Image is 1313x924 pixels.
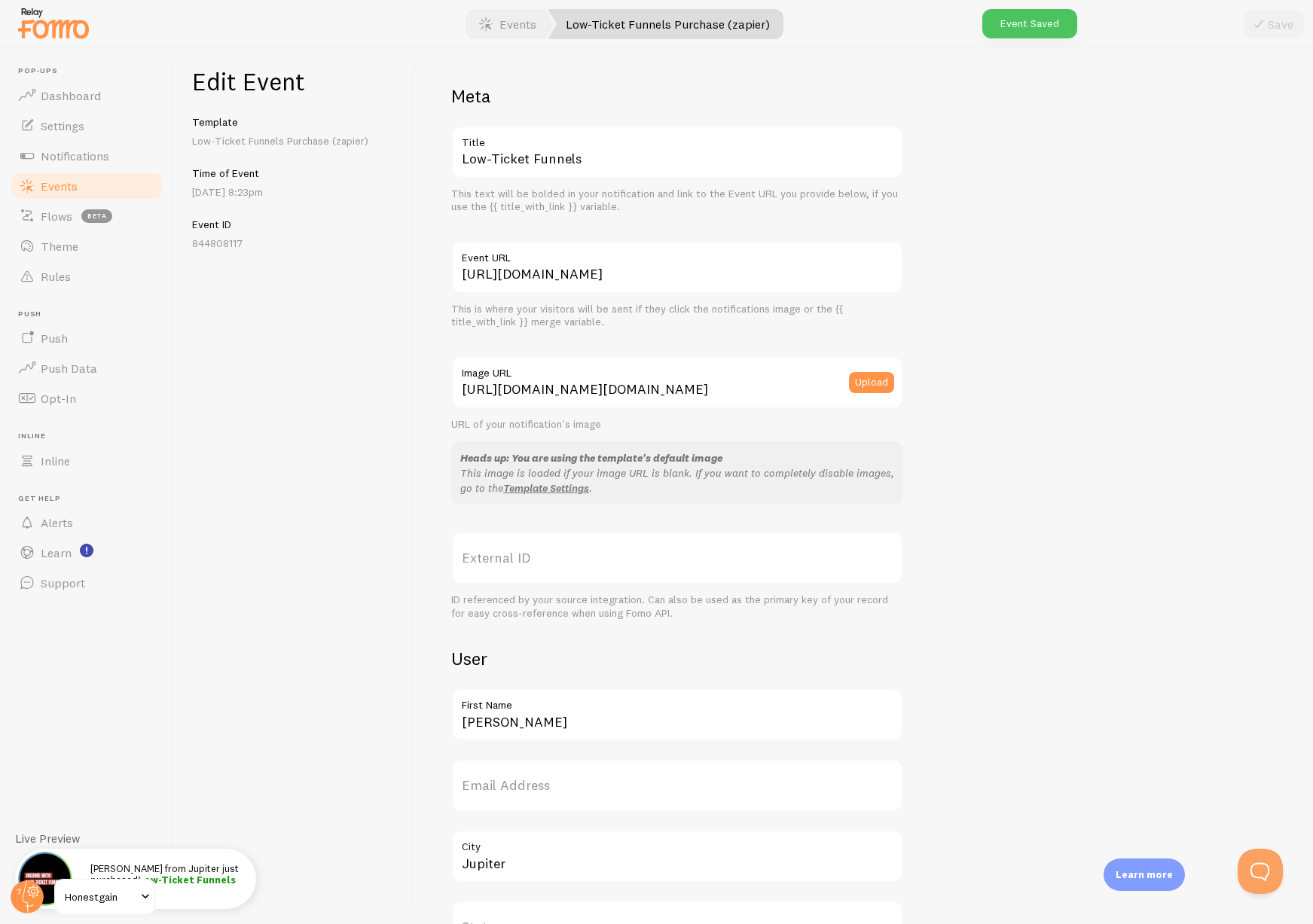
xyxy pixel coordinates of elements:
label: External ID [451,532,903,584]
label: City [451,830,903,855]
h5: Time of Event [192,166,396,180]
h1: Edit Event [192,66,396,97]
span: Push [18,310,164,319]
p: Learn more [1116,868,1173,882]
a: Dashboard [9,81,164,111]
a: Opt-In [9,383,164,413]
span: Get Help [18,494,164,504]
span: Push Data [41,361,97,376]
button: Upload [849,372,894,393]
span: Opt-In [41,391,76,406]
a: Learn [9,538,164,568]
span: Inline [41,453,70,468]
a: Events [9,171,164,201]
a: Alerts [9,508,164,538]
a: Flows beta [9,201,164,231]
p: [DATE] 8:23pm [192,184,396,200]
div: Event Saved [982,9,1077,38]
span: Events [41,178,78,194]
span: Settings [41,118,84,133]
span: Theme [41,239,78,254]
a: Template Settings [503,481,589,495]
span: Honestgain [65,888,136,906]
a: Push Data [9,353,164,383]
div: URL of your notification's image [451,418,903,432]
a: Inline [9,446,164,476]
span: Support [41,575,85,590]
p: Low-Ticket Funnels Purchase (zapier) [192,133,396,148]
h5: Event ID [192,218,396,231]
a: Settings [9,111,164,141]
a: Support [9,568,164,598]
span: Notifications [41,148,109,163]
a: Rules [9,261,164,291]
label: Event URL [451,241,903,267]
a: Honestgain [54,879,156,915]
label: Image URL [451,356,903,382]
div: ID referenced by your source integration. Can also be used as the primary key of your record for ... [451,593,903,620]
h2: User [451,647,903,670]
span: Learn [41,545,72,560]
span: Dashboard [41,88,101,103]
span: Push [41,331,68,346]
label: Title [451,126,903,151]
div: This text will be bolded in your notification and link to the Event URL you provide below, if you... [451,188,903,214]
svg: <p>Watch New Feature Tutorials!</p> [80,544,93,557]
iframe: Help Scout Beacon - Open [1238,849,1283,894]
a: Push [9,323,164,353]
img: fomo-relay-logo-orange.svg [16,4,91,42]
p: This image is loaded if your image URL is blank. If you want to completely disable images, go to ... [460,465,894,496]
span: beta [81,209,112,223]
div: Learn more [1104,858,1185,891]
span: Inline [18,432,164,441]
span: Flows [41,209,72,224]
p: 844808117 [192,236,396,251]
a: Notifications [9,141,164,171]
label: First Name [451,688,903,714]
h2: Meta [451,84,903,108]
span: Rules [41,269,71,284]
div: This is where your visitors will be sent if they click the notifications image or the {{ title_wi... [451,303,903,329]
h5: Template [192,115,396,129]
span: Pop-ups [18,66,164,76]
a: Theme [9,231,164,261]
div: Heads up: You are using the template's default image [460,450,894,465]
label: Email Address [451,759,903,812]
span: Alerts [41,515,73,530]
